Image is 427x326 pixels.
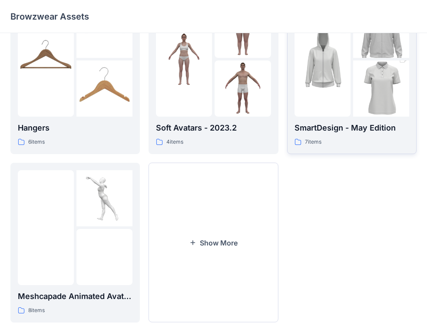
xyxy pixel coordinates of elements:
img: folder 3 [76,229,132,285]
img: folder 1 [295,17,351,101]
img: folder 1 [18,31,74,87]
p: Soft Avatars - 2023.2 [156,122,271,134]
p: Browzwear Assets [10,10,89,23]
button: Show More [149,163,278,323]
img: folder 1 [156,31,212,87]
p: SmartDesign - May Edition [295,122,409,134]
p: Hangers [18,122,132,134]
img: folder 2 [76,170,132,226]
img: folder 1 [18,199,74,255]
img: folder 3 [76,60,132,117]
p: 4 items [166,138,183,147]
img: folder 3 [353,47,409,131]
img: folder 3 [215,60,271,117]
p: 7 items [305,138,321,147]
p: 6 items [28,138,45,147]
p: Meshcapade Animated Avatars [18,290,132,302]
p: 8 items [28,306,45,315]
a: folder 1folder 2folder 3Meshcapade Animated Avatars8items [10,163,140,323]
